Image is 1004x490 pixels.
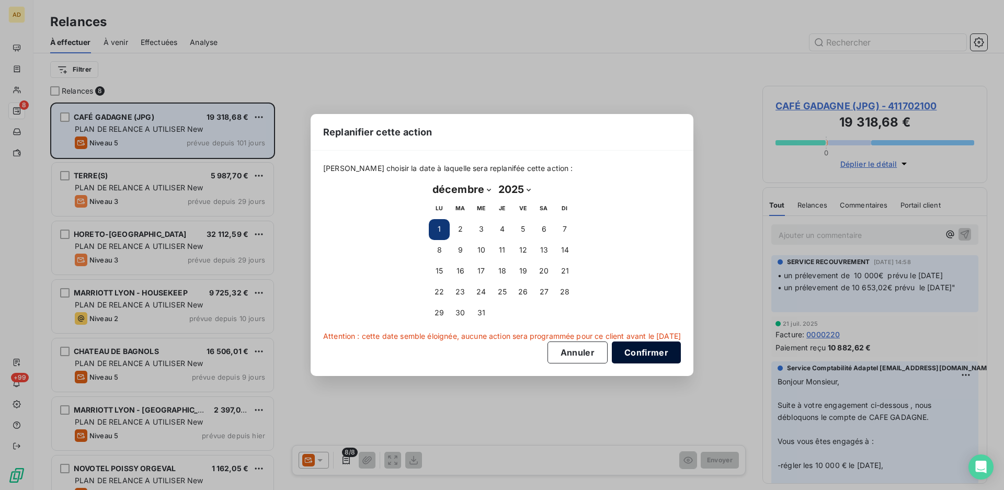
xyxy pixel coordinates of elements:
button: 28 [554,282,575,303]
button: 22 [429,282,450,303]
button: 19 [512,261,533,282]
th: vendredi [512,198,533,219]
button: 23 [450,282,471,303]
button: 27 [533,282,554,303]
button: 10 [471,240,492,261]
button: 6 [533,219,554,240]
button: 4 [492,219,512,240]
span: Attention : cette date semble éloignée, aucune action sera programmée pour ce client avant le [DATE] [323,331,681,341]
button: 3 [471,219,492,240]
th: samedi [533,198,554,219]
button: 1 [429,219,450,240]
th: mercredi [471,198,492,219]
button: 7 [554,219,575,240]
button: 9 [450,240,471,261]
button: 11 [492,240,512,261]
button: 2 [450,219,471,240]
button: 20 [533,261,554,282]
button: 13 [533,240,554,261]
button: 31 [471,303,492,324]
button: 25 [492,282,512,303]
button: 29 [429,303,450,324]
button: 14 [554,240,575,261]
button: 24 [471,282,492,303]
th: mardi [450,198,471,219]
button: 18 [492,261,512,282]
button: 8 [429,240,450,261]
th: lundi [429,198,450,219]
span: Replanifier cette action [323,125,432,139]
th: jeudi [492,198,512,219]
button: 30 [450,303,471,324]
button: Annuler [547,341,608,363]
button: 21 [554,261,575,282]
button: 5 [512,219,533,240]
button: 17 [471,261,492,282]
div: Open Intercom Messenger [968,454,994,480]
th: dimanche [554,198,575,219]
button: 26 [512,282,533,303]
span: [PERSON_NAME] choisir la date à laquelle sera replanifée cette action : [323,163,681,174]
button: 16 [450,261,471,282]
button: Confirmer [612,341,681,363]
button: 12 [512,240,533,261]
button: 15 [429,261,450,282]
